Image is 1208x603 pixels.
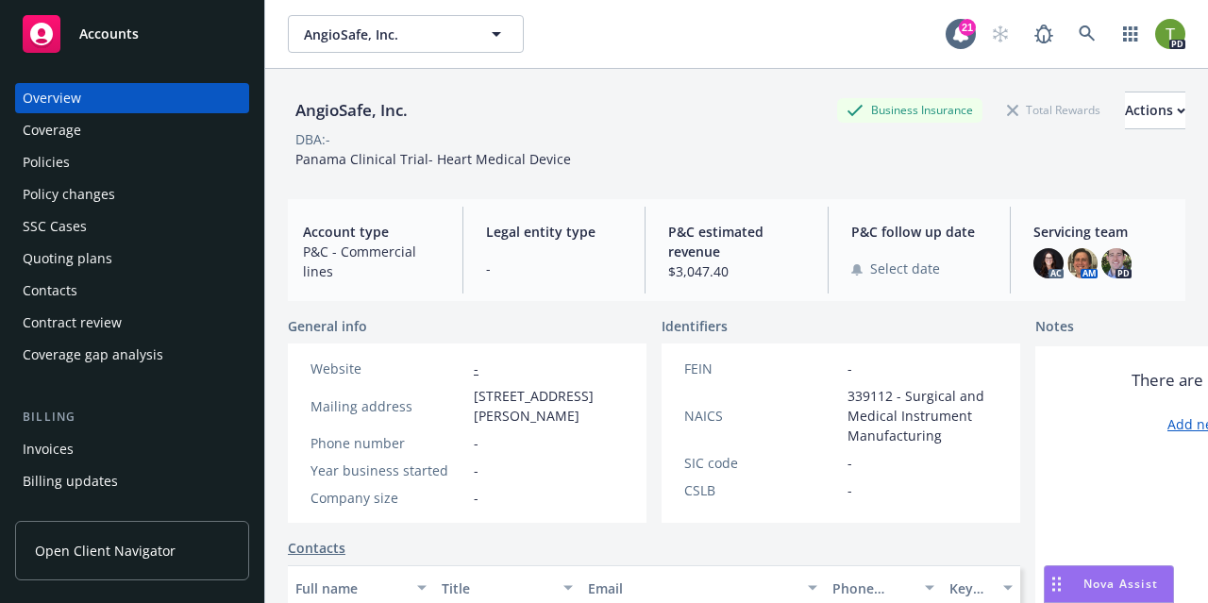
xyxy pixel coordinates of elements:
[474,433,478,453] span: -
[1125,92,1185,128] div: Actions
[288,98,415,123] div: AngioSafe, Inc.
[15,211,249,242] a: SSC Cases
[832,578,914,598] div: Phone number
[870,259,940,278] span: Select date
[79,26,139,42] span: Accounts
[1125,92,1185,129] button: Actions
[684,480,840,500] div: CSLB
[15,8,249,60] a: Accounts
[295,150,571,168] span: Panama Clinical Trial- Heart Medical Device
[310,359,466,378] div: Website
[15,340,249,370] a: Coverage gap analysis
[1068,15,1106,53] a: Search
[15,276,249,306] a: Contacts
[959,18,976,35] div: 21
[662,316,728,336] span: Identifiers
[1045,566,1068,602] div: Drag to move
[15,308,249,338] a: Contract review
[303,242,440,281] span: P&C - Commercial lines
[847,386,998,445] span: 339112 - Surgical and Medical Instrument Manufacturing
[474,360,478,377] a: -
[15,466,249,496] a: Billing updates
[1035,316,1074,339] span: Notes
[1083,576,1158,592] span: Nova Assist
[23,147,70,177] div: Policies
[15,147,249,177] a: Policies
[486,259,623,278] span: -
[288,316,367,336] span: General info
[15,243,249,274] a: Quoting plans
[847,359,852,378] span: -
[1033,248,1064,278] img: photo
[23,115,81,145] div: Coverage
[310,396,466,416] div: Mailing address
[847,453,852,473] span: -
[23,179,115,209] div: Policy changes
[23,83,81,113] div: Overview
[288,538,345,558] a: Contacts
[23,243,112,274] div: Quoting plans
[295,578,406,598] div: Full name
[668,222,805,261] span: P&C estimated revenue
[303,222,440,242] span: Account type
[1025,15,1063,53] a: Report a Bug
[23,466,118,496] div: Billing updates
[442,578,552,598] div: Title
[851,222,988,242] span: P&C follow up date
[23,276,77,306] div: Contacts
[15,408,249,427] div: Billing
[1101,248,1132,278] img: photo
[684,359,840,378] div: FEIN
[310,488,466,508] div: Company size
[15,498,249,528] a: Account charges
[1033,222,1170,242] span: Servicing team
[684,453,840,473] div: SIC code
[304,25,467,44] span: AngioSafe, Inc.
[981,15,1019,53] a: Start snowing
[23,340,163,370] div: Coverage gap analysis
[998,98,1110,122] div: Total Rewards
[1067,248,1098,278] img: photo
[23,308,122,338] div: Contract review
[474,386,624,426] span: [STREET_ADDRESS][PERSON_NAME]
[310,433,466,453] div: Phone number
[1155,19,1185,49] img: photo
[1112,15,1149,53] a: Switch app
[684,406,840,426] div: NAICS
[474,488,478,508] span: -
[15,434,249,464] a: Invoices
[23,434,74,464] div: Invoices
[1044,565,1174,603] button: Nova Assist
[15,115,249,145] a: Coverage
[588,578,797,598] div: Email
[837,98,982,122] div: Business Insurance
[23,498,127,528] div: Account charges
[668,261,805,281] span: $3,047.40
[949,578,992,598] div: Key contact
[288,15,524,53] button: AngioSafe, Inc.
[295,129,330,149] div: DBA: -
[310,461,466,480] div: Year business started
[15,83,249,113] a: Overview
[474,461,478,480] span: -
[486,222,623,242] span: Legal entity type
[35,541,176,561] span: Open Client Navigator
[847,480,852,500] span: -
[15,179,249,209] a: Policy changes
[23,211,87,242] div: SSC Cases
